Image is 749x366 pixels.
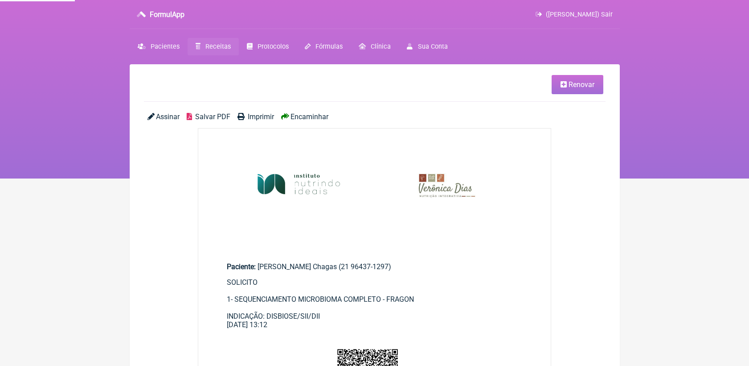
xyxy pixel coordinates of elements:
span: Protocolos [258,43,289,50]
span: Fórmulas [315,43,343,50]
div: SOLICITO 1- SEQUENCIAMENTO MICROBIOMA COMPLETO - FRAGON INDICAÇÃO: DISBIOSE/SII/DII [227,278,523,320]
a: ([PERSON_NAME]) Sair [536,11,612,18]
span: Salvar PDF [195,112,230,121]
span: Assinar [156,112,180,121]
a: Renovar [552,75,603,94]
span: Pacientes [151,43,180,50]
a: Clínica [351,38,399,55]
span: Renovar [569,80,594,89]
a: Imprimir [237,112,274,121]
span: Clínica [371,43,391,50]
a: Sua Conta [399,38,455,55]
span: Imprimir [248,112,274,121]
a: Fórmulas [297,38,351,55]
a: Assinar [147,112,180,121]
img: rSewsjIQ7AAAAAAAMhDsAAAAAAAyEOwAAAAAADIQ7AAAAAAAMhDsAAAAAAAyEOwAAAAAADIQ7AAAAAAAMhDsAAAAAAAyEOwAA... [198,129,551,246]
a: Receitas [188,38,239,55]
a: Pacientes [130,38,188,55]
span: Encaminhar [291,112,328,121]
span: Sua Conta [418,43,448,50]
h3: FormulApp [150,10,184,19]
a: Protocolos [239,38,297,55]
div: [PERSON_NAME] Chagas (21 96437-1297) [227,262,523,271]
div: [DATE] 13:12 [227,320,523,329]
span: Receitas [205,43,231,50]
span: Paciente: [227,262,256,271]
a: Encaminhar [281,112,328,121]
span: ([PERSON_NAME]) Sair [546,11,613,18]
a: Salvar PDF [187,112,230,121]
